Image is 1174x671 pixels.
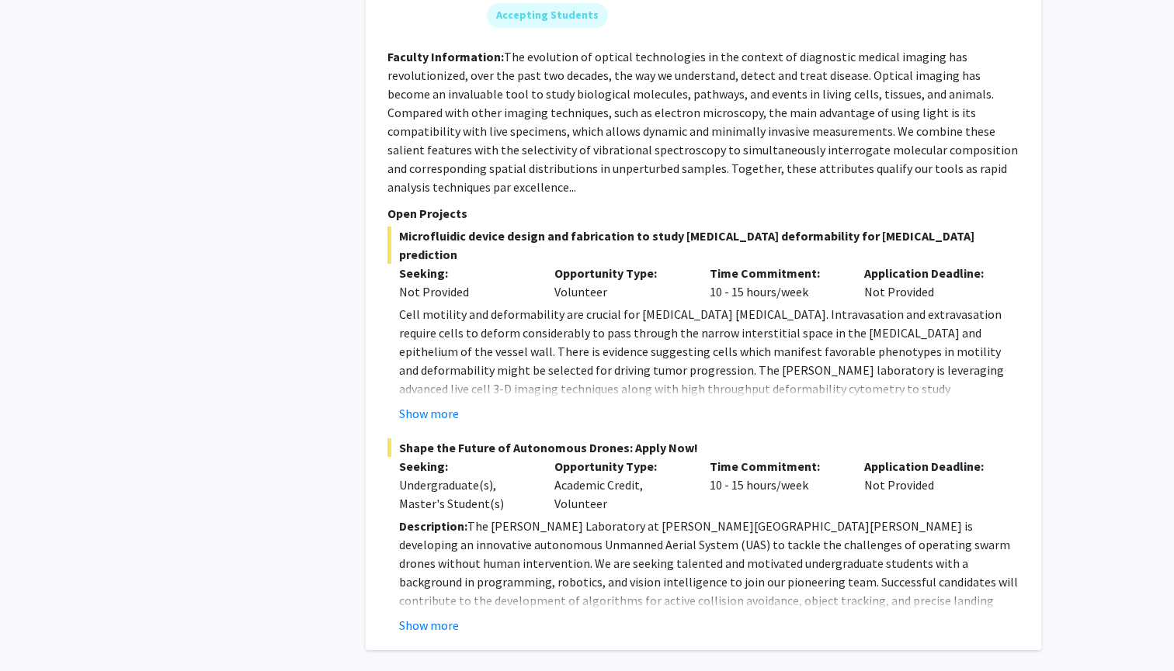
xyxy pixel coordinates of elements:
[543,457,698,513] div: Academic Credit, Volunteer
[853,457,1008,513] div: Not Provided
[399,457,531,476] p: Seeking:
[543,264,698,301] div: Volunteer
[399,404,459,423] button: Show more
[399,264,531,282] p: Seeking:
[554,457,686,476] p: Opportunity Type:
[387,438,1019,457] span: Shape the Future of Autonomous Drones: Apply Now!
[399,282,531,301] div: Not Provided
[864,457,996,476] p: Application Deadline:
[399,616,459,635] button: Show more
[399,518,467,534] strong: Description:
[864,264,996,282] p: Application Deadline:
[387,49,1018,195] fg-read-more: The evolution of optical technologies in the context of diagnostic medical imaging has revolution...
[399,476,531,513] div: Undergraduate(s), Master's Student(s)
[487,3,608,28] mat-chip: Accepting Students
[554,264,686,282] p: Opportunity Type:
[387,49,504,64] b: Faculty Information:
[698,457,853,513] div: 10 - 15 hours/week
[399,305,1019,417] p: Cell motility and deformability are crucial for [MEDICAL_DATA] [MEDICAL_DATA]. Intravasation and ...
[853,264,1008,301] div: Not Provided
[387,204,1019,223] p: Open Projects
[387,227,1019,264] span: Microfluidic device design and fabrication to study [MEDICAL_DATA] deformability for [MEDICAL_DAT...
[12,601,66,659] iframe: Chat
[399,517,1019,628] p: The [PERSON_NAME] Laboratory at [PERSON_NAME][GEOGRAPHIC_DATA][PERSON_NAME] is developing an inno...
[710,264,842,282] p: Time Commitment:
[698,264,853,301] div: 10 - 15 hours/week
[710,457,842,476] p: Time Commitment:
